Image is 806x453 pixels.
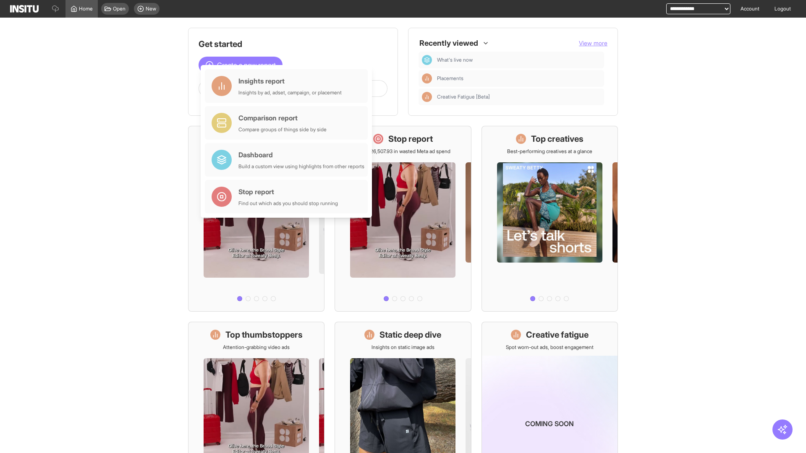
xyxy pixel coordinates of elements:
span: Open [113,5,126,12]
h1: Top thumbstoppers [225,329,303,341]
span: Placements [437,75,601,82]
span: Create a new report [217,60,276,70]
div: Compare groups of things side by side [238,126,327,133]
div: Build a custom view using highlights from other reports [238,163,364,170]
span: What's live now [437,57,601,63]
div: Insights [422,73,432,83]
img: Logo [10,5,39,13]
a: Stop reportSave £26,507.93 in wasted Meta ad spend [335,126,471,312]
span: Home [79,5,93,12]
span: Creative Fatigue [Beta] [437,94,490,100]
span: New [146,5,156,12]
div: Insights report [238,76,342,86]
span: Placements [437,75,463,82]
p: Best-performing creatives at a glance [507,148,592,155]
span: Creative Fatigue [Beta] [437,94,601,100]
div: Comparison report [238,113,327,123]
div: Stop report [238,187,338,197]
h1: Stop report [388,133,433,145]
h1: Static deep dive [379,329,441,341]
h1: Get started [199,38,387,50]
div: Insights by ad, adset, campaign, or placement [238,89,342,96]
p: Attention-grabbing video ads [223,344,290,351]
h1: Top creatives [531,133,584,145]
div: Dashboard [238,150,364,160]
span: What's live now [437,57,473,63]
a: Top creativesBest-performing creatives at a glance [482,126,618,312]
div: Dashboard [422,55,432,65]
p: Save £26,507.93 in wasted Meta ad spend [355,148,450,155]
div: Insights [422,92,432,102]
button: Create a new report [199,57,283,73]
div: Find out which ads you should stop running [238,200,338,207]
a: What's live nowSee all active ads instantly [188,126,324,312]
button: View more [579,39,607,47]
p: Insights on static image ads [372,344,434,351]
